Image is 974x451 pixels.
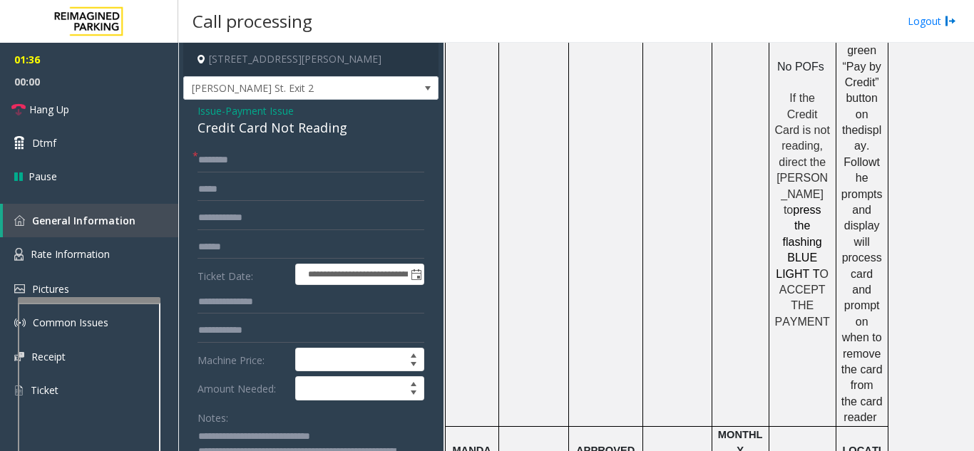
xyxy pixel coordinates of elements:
label: Notes: [198,405,228,425]
img: 'icon' [14,317,26,328]
span: Dtmf [32,135,56,150]
a: Logout [908,14,956,28]
span: Increase value [404,377,424,388]
span: O ACCEPT THE PAYMENT [774,268,831,328]
img: 'icon' [14,284,25,294]
span: display. Follow [844,124,881,168]
img: 'icon' [14,352,24,361]
span: press the flashing BLUE LIGHT T [776,204,825,280]
span: - [222,104,294,118]
span: Decrease value [404,388,424,400]
label: Machine Price: [194,348,292,372]
img: 'icon' [14,384,24,397]
span: Payment Issue [225,103,294,118]
span: Toggle popup [408,264,424,284]
img: 'icon' [14,215,25,226]
h4: [STREET_ADDRESS][PERSON_NAME] [183,43,439,76]
span: No POFs [777,61,824,73]
span: Decrease value [404,360,424,371]
span: [PERSON_NAME] St. Exit 2 [184,77,387,100]
span: If the Credit Card is not reading, direct the [PERSON_NAME] to [774,92,833,216]
span: the prompts and display will process card and prompt on when to remove the card from the card reader [841,156,886,423]
label: Amount Needed: [194,376,292,400]
span: Issue [198,103,222,118]
h3: Call processing [185,4,319,38]
img: logout [945,14,956,28]
span: Pictures [32,282,69,296]
span: Rate Information [31,247,110,261]
a: General Information [3,204,178,237]
span: Increase value [404,348,424,360]
label: Ticket Date: [194,264,292,285]
span: Hang Up [29,102,69,117]
img: 'icon' [14,248,24,261]
span: General Information [32,214,135,227]
div: Credit Card Not Reading [198,118,424,138]
span: Pause [29,169,57,184]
